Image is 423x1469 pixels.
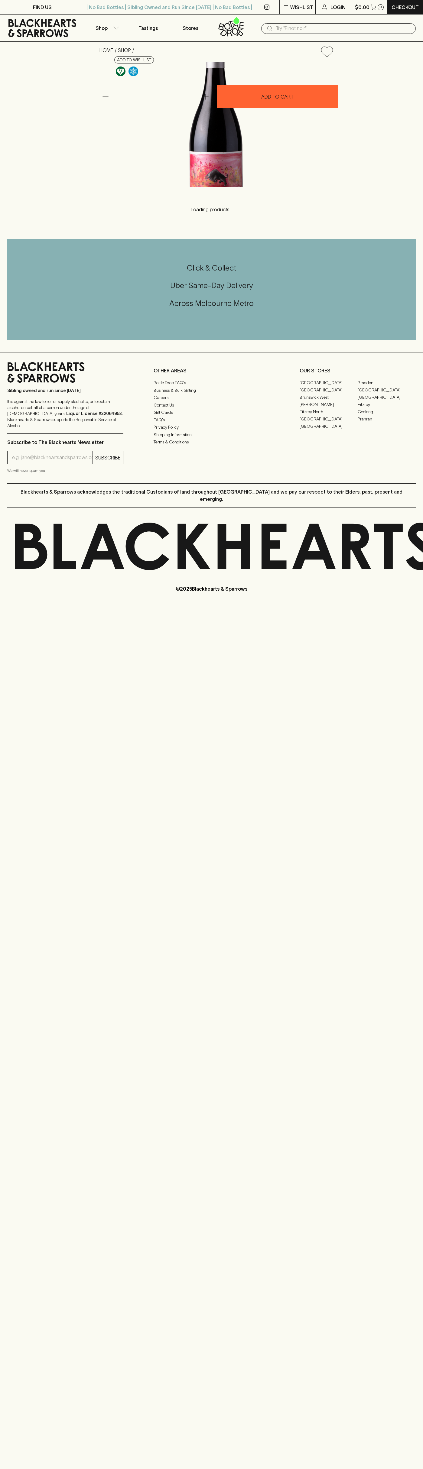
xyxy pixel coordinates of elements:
[355,4,369,11] p: $0.00
[95,62,338,187] img: 40928.png
[138,24,158,32] p: Tastings
[7,439,123,446] p: Subscribe to The Blackhearts Newsletter
[154,409,270,416] a: Gift Cards
[358,408,416,415] a: Geelong
[217,85,338,108] button: ADD TO CART
[12,453,93,462] input: e.g. jane@blackheartsandsparrows.com.au
[290,4,313,11] p: Wishlist
[319,44,335,60] button: Add to wishlist
[358,379,416,386] a: Braddon
[7,239,416,340] div: Call to action block
[7,281,416,290] h5: Uber Same-Day Delivery
[300,379,358,386] a: [GEOGRAPHIC_DATA]
[7,263,416,273] h5: Click & Collect
[127,15,169,41] a: Tastings
[127,65,140,78] a: Wonderful as is, but a slight chill will enhance the aromatics and give it a beautiful crunch.
[154,394,270,401] a: Careers
[154,379,270,387] a: Bottle Drop FAQ's
[300,367,416,374] p: OUR STORES
[300,423,358,430] a: [GEOGRAPHIC_DATA]
[330,4,346,11] p: Login
[154,424,270,431] a: Privacy Policy
[300,401,358,408] a: [PERSON_NAME]
[33,4,52,11] p: FIND US
[358,415,416,423] a: Prahran
[12,488,411,503] p: Blackhearts & Sparrows acknowledges the traditional Custodians of land throughout [GEOGRAPHIC_DAT...
[96,24,108,32] p: Shop
[154,387,270,394] a: Business & Bulk Gifting
[118,47,131,53] a: SHOP
[114,56,154,63] button: Add to wishlist
[154,431,270,438] a: Shipping Information
[116,66,125,76] img: Vegan
[85,15,127,41] button: Shop
[129,66,138,76] img: Chilled Red
[379,5,382,9] p: 0
[7,398,123,429] p: It is against the law to sell or supply alcohol to, or to obtain alcohol on behalf of a person un...
[358,401,416,408] a: Fitzroy
[95,454,121,461] p: SUBSCRIBE
[300,386,358,394] a: [GEOGRAPHIC_DATA]
[300,415,358,423] a: [GEOGRAPHIC_DATA]
[7,468,123,474] p: We will never spam you
[169,15,212,41] a: Stores
[6,206,417,213] p: Loading products...
[7,388,123,394] p: Sibling owned and run since [DATE]
[392,4,419,11] p: Checkout
[358,394,416,401] a: [GEOGRAPHIC_DATA]
[93,451,123,464] button: SUBSCRIBE
[358,386,416,394] a: [GEOGRAPHIC_DATA]
[276,24,411,33] input: Try "Pinot noir"
[7,298,416,308] h5: Across Melbourne Metro
[300,408,358,415] a: Fitzroy North
[261,93,294,100] p: ADD TO CART
[99,47,113,53] a: HOME
[154,439,270,446] a: Terms & Conditions
[300,394,358,401] a: Brunswick West
[114,65,127,78] a: Made without the use of any animal products.
[154,416,270,423] a: FAQ's
[154,367,270,374] p: OTHER AREAS
[183,24,198,32] p: Stores
[66,411,122,416] strong: Liquor License #32064953
[154,401,270,409] a: Contact Us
